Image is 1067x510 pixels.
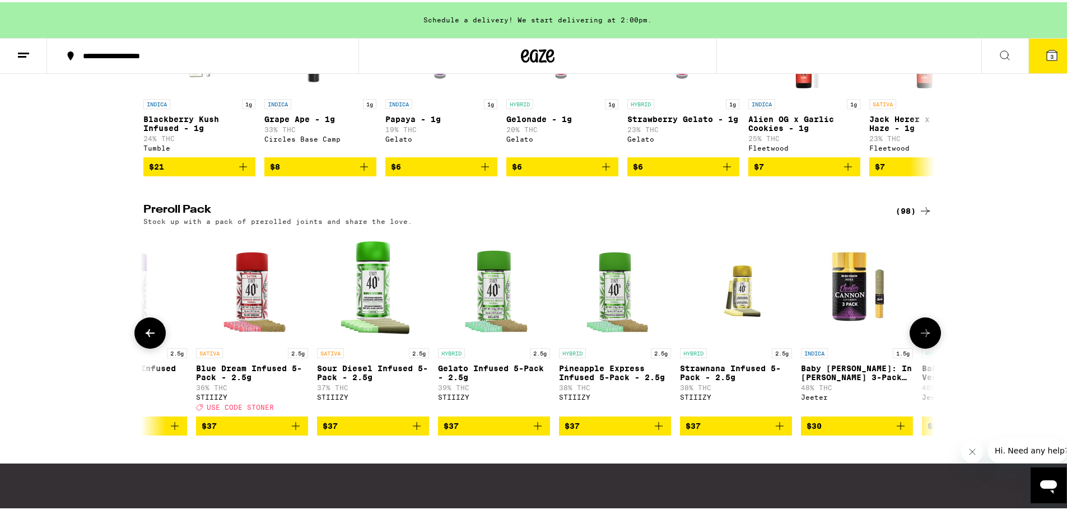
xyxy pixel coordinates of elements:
p: 48% THC [801,382,913,389]
div: Gelato [627,133,739,141]
p: Gelonade - 1g [506,113,618,121]
p: 2.5g [167,346,187,356]
span: $6 [512,160,522,169]
p: INDICA [264,97,291,107]
p: HYBRID [922,346,949,356]
p: 36% THC [196,382,308,389]
p: 33% THC [264,124,376,131]
button: Add to bag [748,155,860,174]
p: Strawnana Infused 5-Pack - 2.5g [680,362,792,380]
p: Baby [PERSON_NAME]: Venom OG 3-Pack Infused - 1.5g [922,362,1034,380]
div: STIIIZY [680,391,792,399]
h2: Preroll Pack [143,202,877,216]
p: SATIVA [196,346,223,356]
div: STIIIZY [196,391,308,399]
p: HYBRID [559,346,586,356]
div: Gelato [506,133,618,141]
p: 1g [484,97,497,107]
button: Add to bag [922,414,1034,433]
p: INDICA [748,97,775,107]
p: 20% THC [506,124,618,131]
span: $37 [565,419,580,428]
p: 1.5g [893,346,913,356]
span: $37 [323,419,338,428]
span: 3 [1050,51,1054,58]
a: Open page for Pineapple Express Infused 5-Pack - 2.5g from STIIIZY [559,228,671,414]
p: 1g [242,97,255,107]
div: Circles Base Camp [264,133,376,141]
button: Add to bag [869,155,981,174]
p: Sour Diesel Infused 5-Pack - 2.5g [317,362,429,380]
span: $6 [633,160,643,169]
p: Papaya - 1g [385,113,497,121]
p: Alien OG x Garlic Cookies - 1g [748,113,860,130]
div: Fleetwood [869,142,981,149]
span: USE CODE STONER [207,401,274,409]
span: $30 [928,419,943,428]
button: Add to bag [627,155,739,174]
p: Jack Herer x Blueberry Haze - 1g [869,113,981,130]
span: $7 [754,160,764,169]
span: $7 [875,160,885,169]
p: Baby [PERSON_NAME]: In [PERSON_NAME] 3-Pack Infused - 1.5g [801,362,913,380]
p: 1g [847,97,860,107]
img: Jeeter - Baby Cannon: Venom OG 3-Pack Infused - 1.5g [922,228,1034,340]
button: Add to bag [385,155,497,174]
p: 25% THC [748,133,860,140]
div: STIIIZY [438,391,550,399]
p: Gelato Infused 5-Pack - 2.5g [438,362,550,380]
p: HYBRID [680,346,707,356]
img: STIIIZY - Sour Diesel Infused 5-Pack - 2.5g [317,228,429,340]
p: INDICA [801,346,828,356]
a: Open page for Strawnana Infused 5-Pack - 2.5g from STIIIZY [680,228,792,414]
button: Add to bag [438,414,550,433]
p: 39% THC [438,382,550,389]
div: Jeeter [801,391,913,399]
p: 2.5g [409,346,429,356]
p: 38% THC [680,382,792,389]
p: Blue Dream Infused 5-Pack - 2.5g [196,362,308,380]
p: 2.5g [772,346,792,356]
p: 2.5g [288,346,308,356]
p: HYBRID [506,97,533,107]
p: 1g [726,97,739,107]
div: (98) [896,202,932,216]
div: Tumble [143,142,255,149]
a: Open page for Baby Cannon: Venom OG 3-Pack Infused - 1.5g from Jeeter [922,228,1034,414]
button: Add to bag [317,414,429,433]
p: 24% THC [143,133,255,140]
p: 19% THC [385,124,497,131]
p: INDICA [143,97,170,107]
p: HYBRID [627,97,654,107]
span: $6 [391,160,401,169]
p: 2.5g [530,346,550,356]
span: $37 [202,419,217,428]
p: HYBRID [438,346,465,356]
p: SATIVA [317,346,344,356]
button: Add to bag [264,155,376,174]
div: STIIIZY [317,391,429,399]
button: Add to bag [143,155,255,174]
a: Open page for Baby Cannon: In Da Couch 3-Pack Infused - 1.5g from Jeeter [801,228,913,414]
img: STIIIZY - Blue Dream Infused 5-Pack - 2.5g [196,228,308,340]
button: Add to bag [680,414,792,433]
button: Add to bag [559,414,671,433]
a: Open page for Sour Diesel Infused 5-Pack - 2.5g from STIIIZY [317,228,429,414]
p: INDICA [385,97,412,107]
span: $30 [807,419,822,428]
span: $37 [444,419,459,428]
p: 23% THC [627,124,739,131]
div: Fleetwood [748,142,860,149]
img: Jeeter - Baby Cannon: In Da Couch 3-Pack Infused - 1.5g [801,228,913,340]
a: Open page for Gelato Infused 5-Pack - 2.5g from STIIIZY [438,228,550,414]
div: STIIIZY [559,391,671,399]
img: STIIIZY - Strawnana Infused 5-Pack - 2.5g [680,228,792,340]
button: Add to bag [506,155,618,174]
p: 1g [363,97,376,107]
p: 38% THC [559,382,671,389]
a: Open page for Blue Dream Infused 5-Pack - 2.5g from STIIIZY [196,228,308,414]
p: Grape Ape - 1g [264,113,376,121]
iframe: Button to launch messaging window [1031,465,1066,501]
img: STIIIZY - Pineapple Express Infused 5-Pack - 2.5g [559,228,671,340]
span: $37 [686,419,701,428]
